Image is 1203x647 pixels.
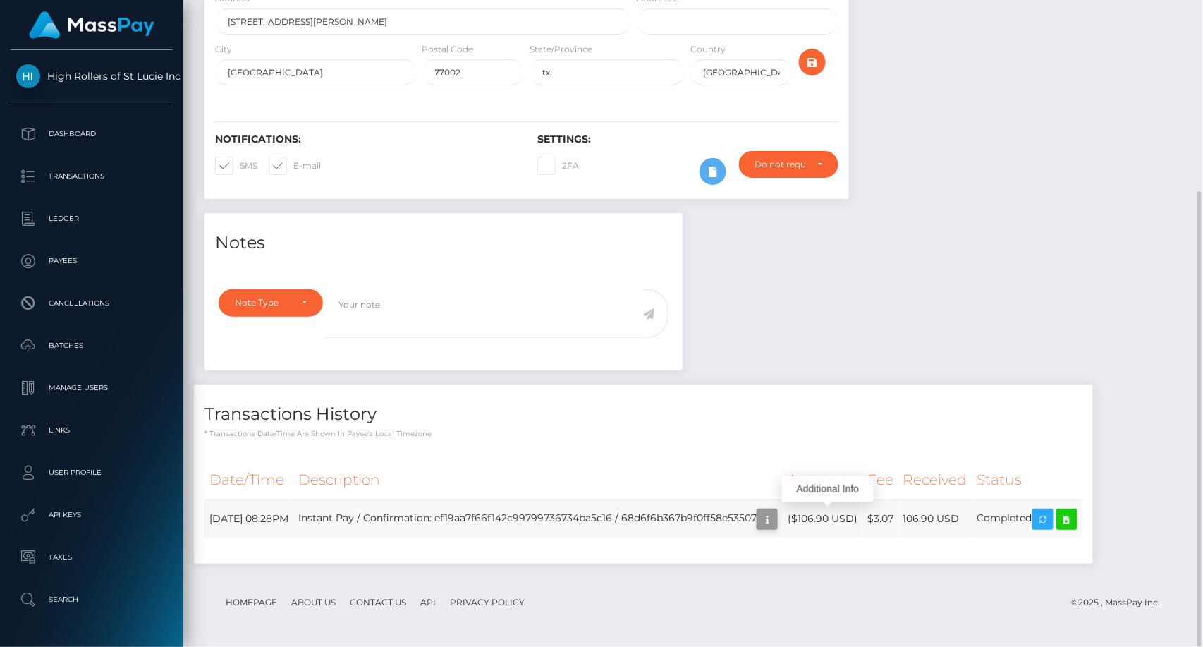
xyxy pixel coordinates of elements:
a: Transactions [11,159,173,194]
h4: Notes [215,231,672,255]
td: ($106.90 USD) [783,500,862,538]
span: High Rollers of St Lucie Inc [11,70,173,83]
p: Cancellations [16,293,167,314]
p: Ledger [16,208,167,229]
h4: Transactions History [204,402,1082,427]
a: Cancellations [11,286,173,321]
td: [DATE] 08:28PM [204,500,293,538]
label: 2FA [537,157,579,175]
label: SMS [215,157,257,175]
img: High Rollers of St Lucie Inc [16,64,40,88]
a: Privacy Policy [444,591,530,613]
a: Manage Users [11,370,173,406]
img: MassPay Logo [29,11,154,39]
button: Note Type [219,289,323,316]
a: Contact Us [344,591,412,613]
a: Links [11,413,173,448]
p: Dashboard [16,123,167,145]
div: Note Type [235,297,291,308]
a: Payees [11,243,173,279]
th: Received [898,461,972,500]
p: Links [16,420,167,441]
p: Batches [16,335,167,356]
th: Description [293,461,783,500]
a: Search [11,582,173,617]
p: User Profile [16,462,167,483]
label: E-mail [269,157,321,175]
a: Taxes [11,540,173,575]
div: © 2025 , MassPay Inc. [1072,595,1171,610]
th: Amount [783,461,862,500]
p: Transactions [16,166,167,187]
a: Homepage [220,591,283,613]
button: Do not require [739,151,838,178]
label: Postal Code [422,43,474,56]
p: Payees [16,250,167,272]
p: Taxes [16,547,167,568]
td: Instant Pay / Confirmation: ef19aa7f66f142c99799736734ba5c16 / 68d6f6b367b9f0ff58e53507 [293,500,783,538]
a: API Keys [11,497,173,533]
a: API [415,591,441,613]
div: Do not require [755,159,806,170]
th: Date/Time [204,461,293,500]
td: Completed [972,500,1082,538]
p: Manage Users [16,377,167,399]
label: State/Province [530,43,592,56]
p: API Keys [16,504,167,526]
p: * Transactions date/time are shown in payee's local timezone [204,428,1082,439]
a: Batches [11,328,173,363]
a: Dashboard [11,116,173,152]
a: About Us [286,591,341,613]
p: Search [16,589,167,610]
a: Ledger [11,201,173,236]
div: Additional Info [782,476,874,502]
td: $3.07 [862,500,898,538]
label: Country [690,43,726,56]
td: 106.90 USD [898,500,972,538]
h6: Notifications: [215,133,516,145]
h6: Settings: [537,133,838,145]
label: City [215,43,232,56]
th: Fee [862,461,898,500]
a: User Profile [11,455,173,490]
th: Status [972,461,1082,500]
